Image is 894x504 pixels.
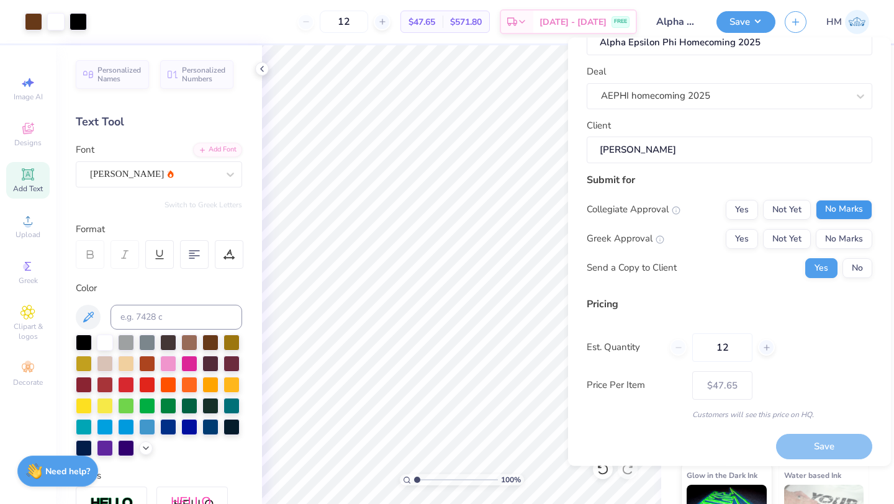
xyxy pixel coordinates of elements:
[14,138,42,148] span: Designs
[587,65,606,79] label: Deal
[845,10,869,34] img: Henry Maroney
[587,203,680,217] div: Collegiate Approval
[842,258,872,278] button: No
[45,466,90,477] strong: Need help?
[726,200,758,220] button: Yes
[805,258,838,278] button: Yes
[19,276,38,286] span: Greek
[826,10,869,34] a: HM
[826,15,842,29] span: HM
[587,379,683,393] label: Price Per Item
[97,66,142,83] span: Personalized Names
[111,305,242,330] input: e.g. 7428 c
[614,17,627,26] span: FREE
[692,333,752,362] input: – –
[76,114,242,130] div: Text Tool
[687,469,757,482] span: Glow in the Dark Ink
[587,232,664,246] div: Greek Approval
[587,297,872,312] div: Pricing
[320,11,368,33] input: – –
[76,222,243,236] div: Format
[6,322,50,341] span: Clipart & logos
[587,119,611,133] label: Client
[587,409,872,420] div: Customers will see this price on HQ.
[76,281,242,295] div: Color
[587,341,661,355] label: Est. Quantity
[816,229,872,249] button: No Marks
[646,9,707,34] input: Untitled Design
[450,16,482,29] span: $571.80
[726,229,758,249] button: Yes
[409,16,435,29] span: $47.65
[193,143,242,157] div: Add Font
[587,261,677,276] div: Send a Copy to Client
[13,377,43,387] span: Decorate
[14,92,43,102] span: Image AI
[16,230,40,240] span: Upload
[784,469,841,482] span: Water based Ink
[540,16,607,29] span: [DATE] - [DATE]
[816,200,872,220] button: No Marks
[13,184,43,194] span: Add Text
[165,200,242,210] button: Switch to Greek Letters
[76,469,242,483] div: Styles
[716,11,775,33] button: Save
[182,66,226,83] span: Personalized Numbers
[763,200,811,220] button: Not Yet
[763,229,811,249] button: Not Yet
[587,173,872,187] div: Submit for
[76,143,94,157] label: Font
[501,474,521,485] span: 100 %
[587,137,872,164] input: e.g. Ethan Linker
